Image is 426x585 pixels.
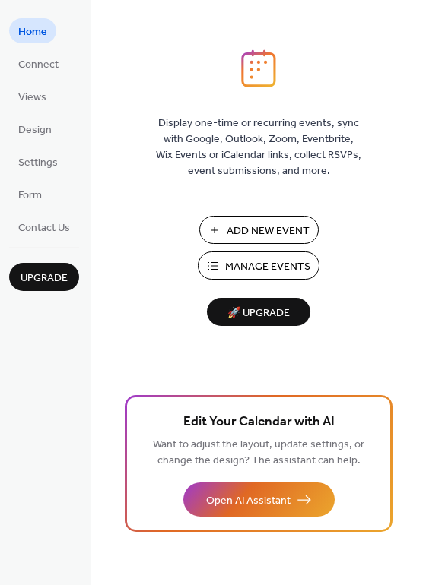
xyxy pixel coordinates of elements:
[9,182,51,207] a: Form
[225,259,310,275] span: Manage Events
[9,116,61,141] a: Design
[156,115,361,179] span: Display one-time or recurring events, sync with Google, Outlook, Zoom, Eventbrite, Wix Events or ...
[227,223,310,239] span: Add New Event
[9,214,79,239] a: Contact Us
[241,49,276,87] img: logo_icon.svg
[207,298,310,326] button: 🚀 Upgrade
[18,57,59,73] span: Connect
[18,90,46,106] span: Views
[216,303,301,324] span: 🚀 Upgrade
[18,188,42,204] span: Form
[9,51,68,76] a: Connect
[18,24,47,40] span: Home
[18,220,70,236] span: Contact Us
[21,270,68,286] span: Upgrade
[9,18,56,43] a: Home
[183,482,335,517] button: Open AI Assistant
[153,435,364,471] span: Want to adjust the layout, update settings, or change the design? The assistant can help.
[18,122,52,138] span: Design
[9,84,56,109] a: Views
[198,251,319,280] button: Manage Events
[199,216,319,244] button: Add New Event
[9,149,67,174] a: Settings
[206,493,291,509] span: Open AI Assistant
[18,155,58,171] span: Settings
[183,412,335,433] span: Edit Your Calendar with AI
[9,263,79,291] button: Upgrade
